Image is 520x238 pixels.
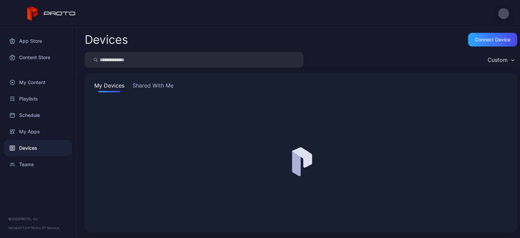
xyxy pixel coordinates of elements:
div: Connect device [475,37,510,42]
span: Version 1.13.1 • [8,226,31,230]
a: Schedule [4,107,72,123]
a: Playlists [4,91,72,107]
div: © 2025 PROTO, Inc. [8,216,68,222]
button: Custom [484,52,517,68]
button: Shared With Me [131,81,175,92]
a: Content Store [4,49,72,66]
button: Connect device [468,33,517,47]
a: My Content [4,74,72,91]
a: Devices [4,140,72,156]
a: My Apps [4,123,72,140]
button: My Devices [93,81,126,92]
a: Terms Of Service [31,226,59,230]
a: Teams [4,156,72,173]
h2: Devices [85,34,128,46]
div: Custom [488,56,508,63]
a: App Store [4,33,72,49]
